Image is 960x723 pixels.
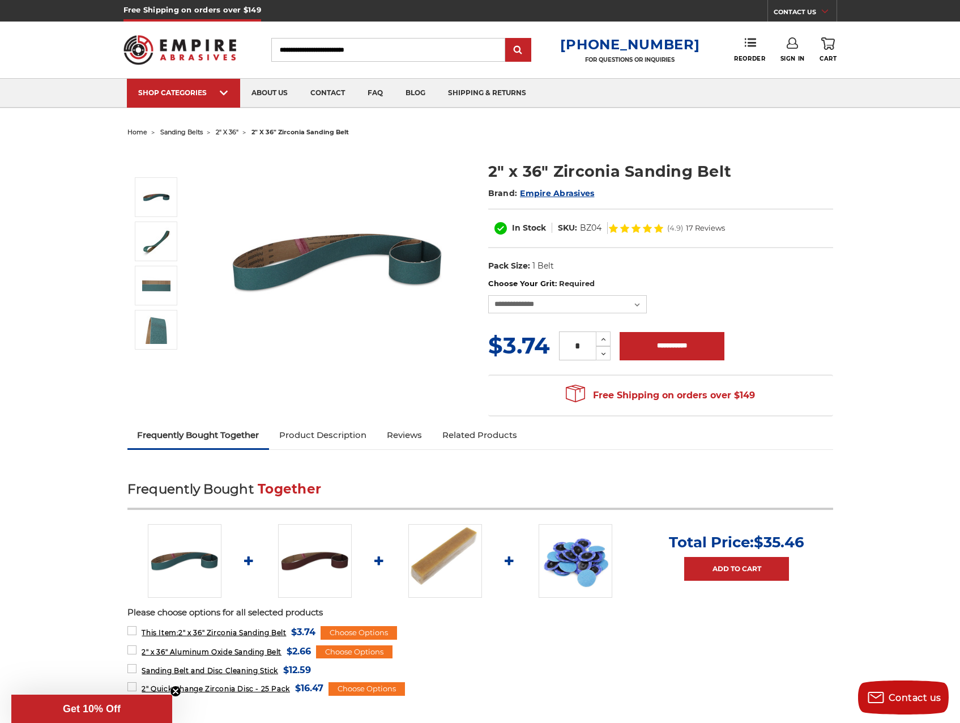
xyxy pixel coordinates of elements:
a: blog [394,79,437,108]
span: $3.74 [488,331,550,359]
div: SHOP CATEGORIES [138,88,229,97]
span: 2" x 36" zirconia sanding belt [251,128,349,136]
dt: SKU: [558,222,577,234]
a: Add to Cart [684,557,789,581]
img: 2" x 36" Zirconia Pipe Sanding Belt [224,148,451,375]
button: Close teaser [170,686,181,697]
img: 2" x 36" Zirc Sanding Belt [142,271,170,300]
dd: 1 Belt [532,260,554,272]
a: sanding belts [160,128,203,136]
p: Please choose options for all selected products [127,606,833,619]
span: Reorder [734,55,765,62]
div: Choose Options [316,645,392,659]
a: CONTACT US [774,6,837,22]
img: Empire Abrasives [123,28,237,72]
span: Get 10% Off [63,703,121,715]
a: Cart [820,37,837,62]
span: $16.47 [295,681,323,696]
span: (4.9) [667,224,683,232]
span: Free Shipping on orders over $149 [566,384,755,407]
span: $3.74 [291,624,315,640]
strong: This Item: [142,628,178,637]
small: Required [559,279,595,288]
span: Sanding Belt and Disc Cleaning Stick [142,666,278,675]
span: Together [258,481,321,497]
span: In Stock [512,223,546,233]
a: home [127,128,147,136]
a: Product Description [269,423,377,448]
a: shipping & returns [437,79,537,108]
span: Brand: [488,188,518,198]
div: Choose Options [321,626,397,640]
span: 17 Reviews [686,224,725,232]
span: Contact us [889,692,941,703]
div: Choose Options [328,682,405,696]
span: $2.66 [287,644,311,659]
img: 2" x 36" Zirconia Sanding Belt [142,227,170,256]
a: contact [299,79,356,108]
span: Sign In [780,55,805,62]
span: 2" Quick Change Zirconia Disc - 25 Pack [142,684,289,693]
p: Total Price: [669,533,804,551]
label: Choose Your Grit: [488,278,833,290]
input: Submit [507,39,530,62]
a: Related Products [432,423,527,448]
img: 2" x 36" - Zirconia Sanding Belt [142,316,170,344]
span: Frequently Bought [127,481,254,497]
dd: BZ04 [580,222,601,234]
p: FOR QUESTIONS OR INQUIRIES [560,56,699,63]
span: $35.46 [754,533,804,551]
a: Frequently Bought Together [127,423,270,448]
div: Get 10% OffClose teaser [11,695,172,723]
a: about us [240,79,299,108]
img: 2" x 36" Zirconia Pipe Sanding Belt [142,183,170,211]
span: Cart [820,55,837,62]
a: Reviews [377,423,432,448]
span: $12.59 [283,662,311,678]
span: 2" x 36" Aluminum Oxide Sanding Belt [142,648,281,656]
a: Empire Abrasives [520,188,594,198]
img: 2" x 36" Zirconia Pipe Sanding Belt [148,524,221,598]
a: [PHONE_NUMBER] [560,36,699,53]
a: faq [356,79,394,108]
h1: 2" x 36" Zirconia Sanding Belt [488,160,833,182]
button: Contact us [858,681,949,715]
a: 2" x 36" [216,128,238,136]
a: Reorder [734,37,765,62]
span: 2" x 36" Zirconia Sanding Belt [142,628,286,637]
dt: Pack Size: [488,260,530,272]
